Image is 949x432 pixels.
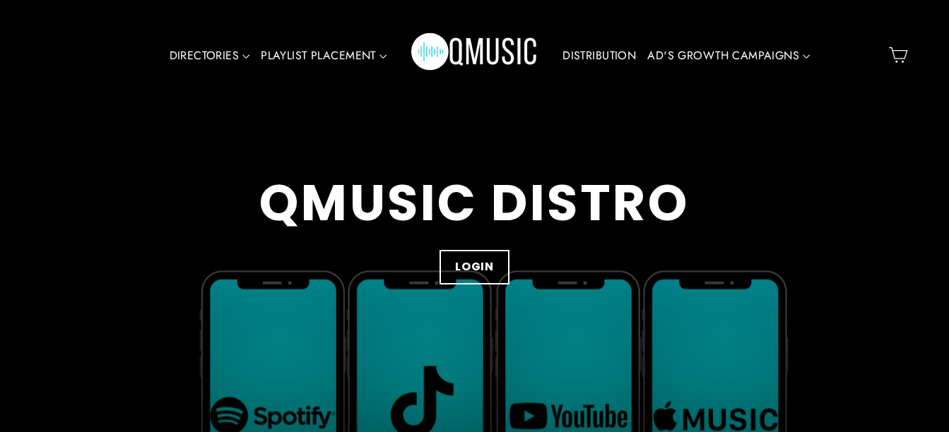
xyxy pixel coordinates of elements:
[440,250,509,284] a: LOGIN
[259,174,689,232] div: QMUSIC DISTRO
[119,14,830,97] div: Primary
[642,40,815,72] a: AD'S GROWTH CAMPAIGNS
[557,40,642,72] a: DISTRIBUTION
[255,40,392,72] a: PLAYLIST PLACEMENT
[411,23,538,87] img: Q Music Promotions
[164,40,256,72] a: DIRECTORIES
